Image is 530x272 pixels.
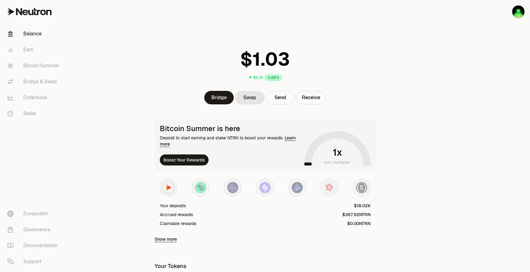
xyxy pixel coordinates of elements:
a: Bridge [204,91,234,104]
div: Claimable rewards [160,220,196,227]
img: Bedrock Diamonds [292,182,303,193]
button: Receive [296,91,326,104]
div: Accrued rewards [160,212,193,218]
img: Mars Fragments [324,182,335,193]
span: your multiplier [324,159,351,165]
a: Swap [235,91,264,104]
img: KO [512,6,524,18]
div: $0.01 [253,75,263,80]
a: Support [2,254,66,270]
div: Your deposits [160,203,186,209]
a: Orderbook [2,90,66,106]
a: Balance [2,26,66,42]
div: Deposit to start earning and stake NTRN to boost your rewards. [160,135,302,147]
img: NTRN [163,182,174,193]
a: Bridge & Swap [2,74,66,90]
a: Ecosystem [2,206,66,222]
a: Show more [155,236,177,242]
a: Stake [2,106,66,122]
img: Structured Points [356,182,367,193]
a: Documentation [2,238,66,254]
a: Bitcoin Summer [2,58,66,74]
img: EtherFi Points [227,182,238,193]
img: Lombard Lux [195,182,206,193]
div: Your Tokens [155,262,186,270]
button: Boost Your Rewards [160,154,209,165]
div: Bitcoin Summer is here [160,124,302,133]
a: Governance [2,222,66,238]
a: Earn [2,42,66,58]
div: 0.88% [264,74,282,81]
img: Solv Points [259,182,271,193]
button: Send [266,91,295,104]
